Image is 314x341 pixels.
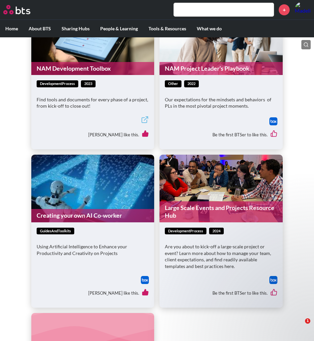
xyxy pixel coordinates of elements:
[31,62,154,75] a: NAM Development Toolbox
[165,125,277,144] div: Be the first BTSer to like this.
[269,117,277,125] a: Download file from Box
[141,116,149,125] a: External link
[165,284,277,303] div: Be the first BTSer to like this.
[279,4,290,15] a: +
[184,80,199,87] span: 2022
[31,209,154,222] a: Creating your own AI Co-worker
[37,284,149,303] div: [PERSON_NAME] like this.
[291,318,307,334] iframe: Intercom live chat
[159,62,282,75] a: NAM Project Leader’s Playbook
[37,96,149,109] p: Find tools and documents for every phase of a project, from kick-off to close out!
[143,20,191,37] label: Tools & Resources
[305,318,310,324] span: 1
[3,5,43,14] a: Go home
[165,96,277,109] p: Our expectations for the mindsets and behaviors of PLs in the most pivotal project moments.
[37,243,149,256] p: Using Artificial Intelligence to Enhance your Productivity and Creativity on Projects
[191,20,227,37] label: What we do
[165,243,277,269] p: Are you about to kick-off a large-scale project or event? Learn more about how to manage your tea...
[23,20,56,37] label: About BTS
[181,205,314,323] iframe: Intercom notifications message
[81,80,96,87] span: 2023
[295,2,311,18] a: Profile
[3,5,30,14] img: BTS Logo
[37,80,78,87] span: developmentProcess
[37,228,74,235] span: guidesAndToolkits
[95,20,143,37] label: People & Learning
[165,228,206,235] span: developmentProcess
[141,276,149,284] a: Download file from Box
[295,2,311,18] img: Madeline Bowman
[269,117,277,125] img: Box logo
[141,276,149,284] img: Box logo
[56,20,95,37] label: Sharing Hubs
[165,80,181,87] span: other
[37,125,149,144] div: [PERSON_NAME] like this.
[159,201,282,222] a: Large Scale Events and Projects Resource Hub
